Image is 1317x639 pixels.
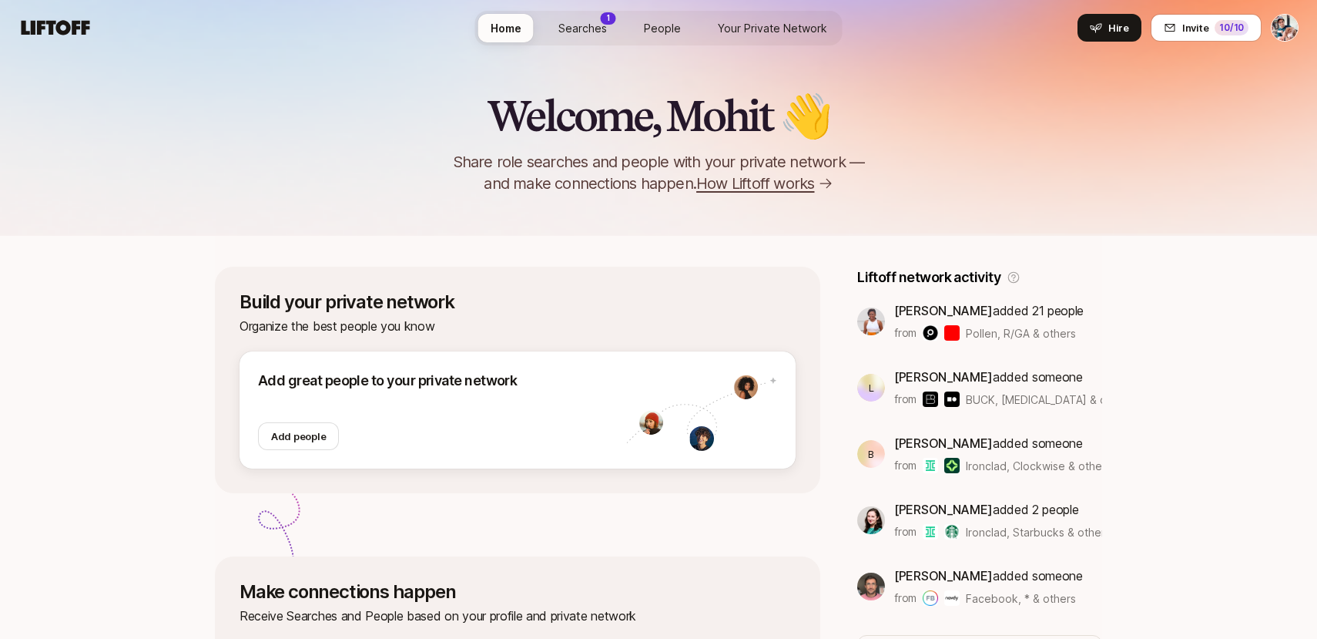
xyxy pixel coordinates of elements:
p: added someone [894,566,1083,586]
h2: Welcome, Mohit 👋 [487,92,829,139]
span: Hire [1108,20,1129,35]
span: Searches [558,20,607,36]
button: Add people [258,422,339,450]
img: ed021518_a472_446a_b860_a49698492d8c.jpg [857,506,885,534]
p: from [894,589,917,607]
span: Facebook, * & others [966,590,1076,607]
button: Hire [1077,14,1141,42]
img: Ironclad [923,458,938,473]
a: How Liftoff works [696,173,833,194]
p: Liftoff network activity [857,267,1000,288]
p: added someone [894,433,1102,453]
span: Your Private Network [718,20,827,36]
p: 1 [607,12,610,24]
span: Ironclad, Clockwise & others [966,458,1102,474]
img: Facebook [923,590,938,606]
p: from [894,390,917,409]
span: BUCK, [MEDICAL_DATA] & others [966,392,1102,408]
img: avatar-1.png [638,410,663,435]
button: Mohit Singh [1271,14,1299,42]
p: Make connections happen [240,581,796,603]
span: [PERSON_NAME] [894,303,993,318]
img: Starbucks [944,524,960,540]
p: Organize the best people you know [240,316,796,336]
p: from [894,456,917,475]
img: man-with-curly-hair.png [689,426,714,451]
p: from [894,324,917,342]
span: [PERSON_NAME] [894,502,993,517]
span: Home [491,20,521,36]
p: B [868,445,874,463]
img: BUCK [923,392,938,407]
p: from [894,523,917,541]
img: Pollen [923,325,938,341]
span: Ironclad, Starbucks & others [966,524,1102,540]
button: Invite10/10 [1151,14,1262,42]
p: Share role searches and people with your private network — and make connections happen. [427,151,890,194]
p: added 2 people [894,499,1102,520]
img: be759a5f_470b_4f28_a2aa_5434c985ebf0.jpg [857,573,885,600]
img: 66d235e1_6d44_4c31_95e6_c22ebe053916.jpg [857,308,885,335]
p: Receive Searches and People based on your profile and private network [240,606,796,626]
div: 10 /10 [1215,20,1248,35]
a: People [632,14,693,42]
a: Your Private Network [705,14,839,42]
p: Build your private network [240,291,796,313]
span: Pollen, R/GA & others [966,325,1076,341]
img: Sibling Rivalry [944,392,960,407]
p: L [869,378,874,397]
span: How Liftoff works [696,173,814,194]
span: Invite [1182,20,1208,35]
p: added someone [894,367,1102,387]
img: Mohit Singh [1272,15,1298,41]
span: [PERSON_NAME] [894,369,993,385]
img: R/GA [944,325,960,341]
a: Searches1 [546,14,619,42]
span: [PERSON_NAME] [894,568,993,584]
a: Home [478,14,534,42]
img: Ironclad [923,524,938,540]
span: [PERSON_NAME] [894,436,993,451]
p: added 21 people [894,301,1084,321]
img: avatar-2.png [733,375,758,399]
span: People [644,20,681,36]
p: Add great people to your private network [258,370,626,392]
img: Clockwise [944,458,960,473]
